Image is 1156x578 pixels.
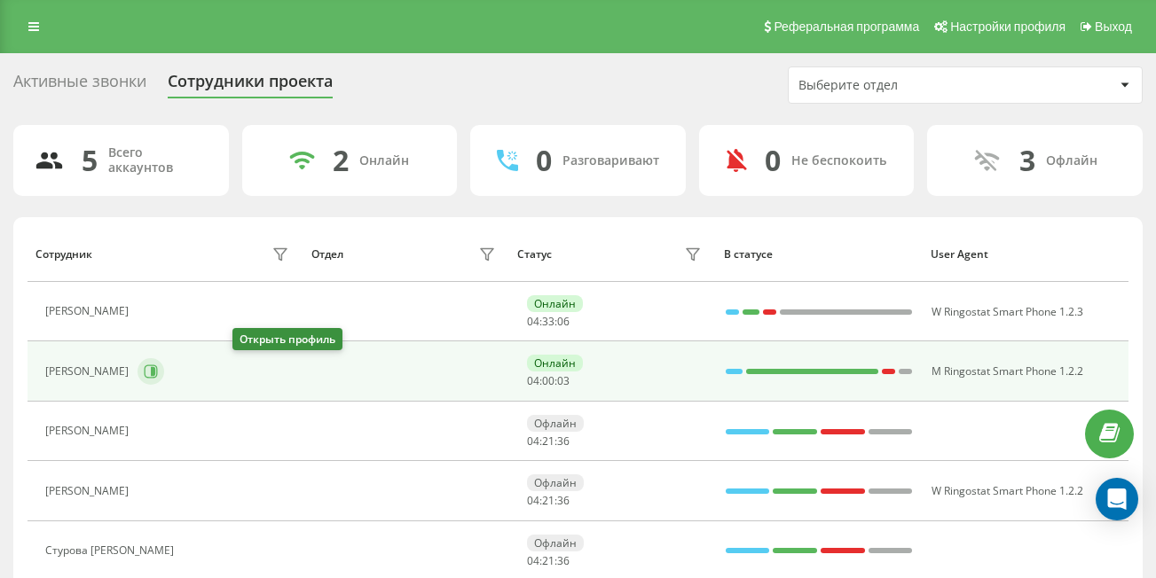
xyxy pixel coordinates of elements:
span: M Ringostat Smart Phone 1.2.2 [932,363,1083,379]
div: Всего аккаунтов [108,145,208,176]
span: 04 [527,493,539,508]
div: Офлайн [527,535,584,551]
div: : : [527,375,570,387]
div: [PERSON_NAME] [45,425,133,437]
div: : : [527,316,570,328]
div: Офлайн [527,415,584,432]
div: В статусе [724,248,914,261]
div: 2 [333,144,349,177]
span: 03 [557,373,570,388]
div: : : [527,555,570,567]
span: 04 [527,373,539,388]
div: Офлайн [1046,153,1097,168]
div: User Agent [931,248,1121,261]
div: Статус [517,248,552,261]
div: Отдел [311,248,343,261]
span: 21 [542,553,554,568]
div: Активные звонки [13,72,146,99]
span: Настройки профиля [950,20,1066,34]
span: W Ringostat Smart Phone 1.2.2 [932,483,1083,498]
div: Онлайн [359,153,409,168]
span: 04 [527,433,539,449]
div: Cтурова [PERSON_NAME] [45,544,178,557]
div: Онлайн [527,295,583,312]
span: 00 [542,373,554,388]
span: 04 [527,314,539,329]
div: Открыть профиль [232,328,342,350]
div: 3 [1019,144,1035,177]
span: 21 [542,493,554,508]
span: 21 [542,433,554,449]
div: 5 [82,144,98,177]
div: Разговаривают [562,153,659,168]
span: Реферальная программа [774,20,919,34]
span: W Ringostat Smart Phone 1.2.3 [932,304,1083,319]
div: [PERSON_NAME] [45,305,133,317]
div: 0 [765,144,781,177]
div: [PERSON_NAME] [45,365,133,378]
div: Онлайн [527,355,583,371]
div: Сотрудники проекта [168,72,333,99]
div: Выберите отдел [798,78,1011,93]
span: 33 [542,314,554,329]
div: Офлайн [527,474,584,491]
span: 36 [557,553,570,568]
span: 36 [557,493,570,508]
div: : : [527,435,570,448]
div: 0 [536,144,552,177]
div: Не беспокоить [791,153,886,168]
div: [PERSON_NAME] [45,485,133,497]
span: 06 [557,314,570,329]
div: : : [527,495,570,507]
span: 04 [527,553,539,568]
div: Сотрудник [35,248,92,261]
div: Open Intercom Messenger [1096,478,1138,520]
span: 36 [557,433,570,449]
span: Выход [1095,20,1132,34]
